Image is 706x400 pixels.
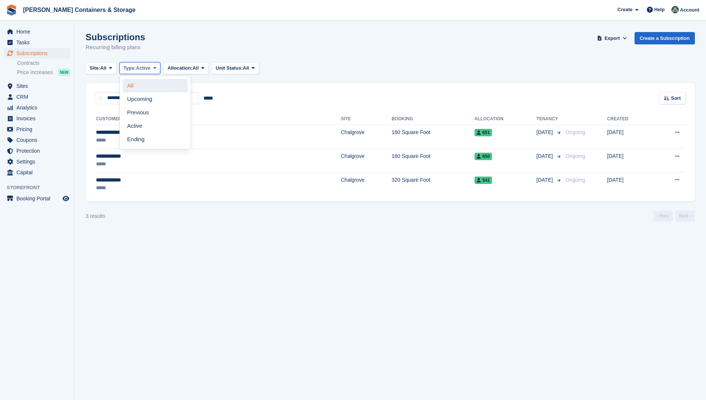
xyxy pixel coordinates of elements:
th: Created [607,113,652,125]
span: Coupons [16,135,61,145]
a: menu [4,113,70,124]
a: Price increases NEW [17,68,70,76]
td: 320 Square Foot [392,172,475,196]
div: NEW [58,69,70,76]
td: [DATE] [607,172,652,196]
a: All [123,79,188,92]
a: Ending [123,133,188,146]
span: Home [16,26,61,37]
a: menu [4,81,70,91]
span: 651 [475,129,492,136]
a: Previous [653,210,673,222]
a: menu [4,146,70,156]
a: menu [4,48,70,58]
span: Invoices [16,113,61,124]
span: [DATE] [536,152,554,160]
span: Type: [124,64,136,72]
span: Protection [16,146,61,156]
th: Booking [392,113,475,125]
span: Sites [16,81,61,91]
a: Contracts [17,60,70,67]
span: Account [680,6,699,14]
span: Site: [90,64,100,72]
span: Price increases [17,69,53,76]
a: menu [4,124,70,134]
a: menu [4,26,70,37]
span: Subscriptions [16,48,61,58]
a: Upcoming [123,92,188,106]
th: Tenancy [536,113,562,125]
td: Chalgrove [341,172,392,196]
span: Help [654,6,665,13]
span: 541 [475,177,492,184]
span: 650 [475,153,492,160]
span: Capital [16,167,61,178]
a: menu [4,92,70,102]
a: Create a Subscription [635,32,695,44]
span: All [243,64,249,72]
span: Ongoing [565,177,585,183]
a: menu [4,135,70,145]
th: Allocation [475,113,536,125]
td: 160 Square Foot [392,125,475,149]
span: Create [617,6,632,13]
span: Booking Portal [16,193,61,204]
a: menu [4,156,70,167]
button: Type: Active [119,62,161,74]
span: Unit Status: [216,64,243,72]
span: Analytics [16,102,61,113]
th: Site [341,113,392,125]
span: [DATE] [536,128,554,136]
td: Chalgrove [341,125,392,149]
a: menu [4,102,70,113]
a: [PERSON_NAME] Containers & Storage [20,4,138,16]
span: Active [136,64,150,72]
img: stora-icon-8386f47178a22dfd0bd8f6a31ec36ba5ce8667c1dd55bd0f319d3a0aa187defe.svg [6,4,17,16]
span: Storefront [7,184,74,191]
span: Ongoing [565,129,585,135]
span: All [100,64,106,72]
a: menu [4,193,70,204]
p: Recurring billing plans [86,43,145,52]
span: Ongoing [565,153,585,159]
img: Julia Marcham [671,6,679,13]
nav: Page [652,210,696,222]
a: menu [4,37,70,48]
span: Export [604,35,620,42]
a: Next [675,210,695,222]
span: Tasks [16,37,61,48]
button: Site: All [86,62,116,74]
a: Preview store [61,194,70,203]
th: Customer [95,113,341,125]
button: Unit Status: All [212,62,259,74]
span: [DATE] [536,176,554,184]
span: All [192,64,199,72]
button: Allocation: All [163,62,209,74]
span: Pricing [16,124,61,134]
td: Chalgrove [341,149,392,172]
td: [DATE] [607,149,652,172]
a: Previous [123,106,188,119]
button: Export [596,32,629,44]
h1: Subscriptions [86,32,145,42]
td: [DATE] [607,125,652,149]
a: Active [123,119,188,133]
span: Sort [671,95,681,102]
span: Allocation: [167,64,192,72]
div: 3 results [86,212,105,220]
span: CRM [16,92,61,102]
a: menu [4,167,70,178]
span: Settings [16,156,61,167]
td: 160 Square Foot [392,149,475,172]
